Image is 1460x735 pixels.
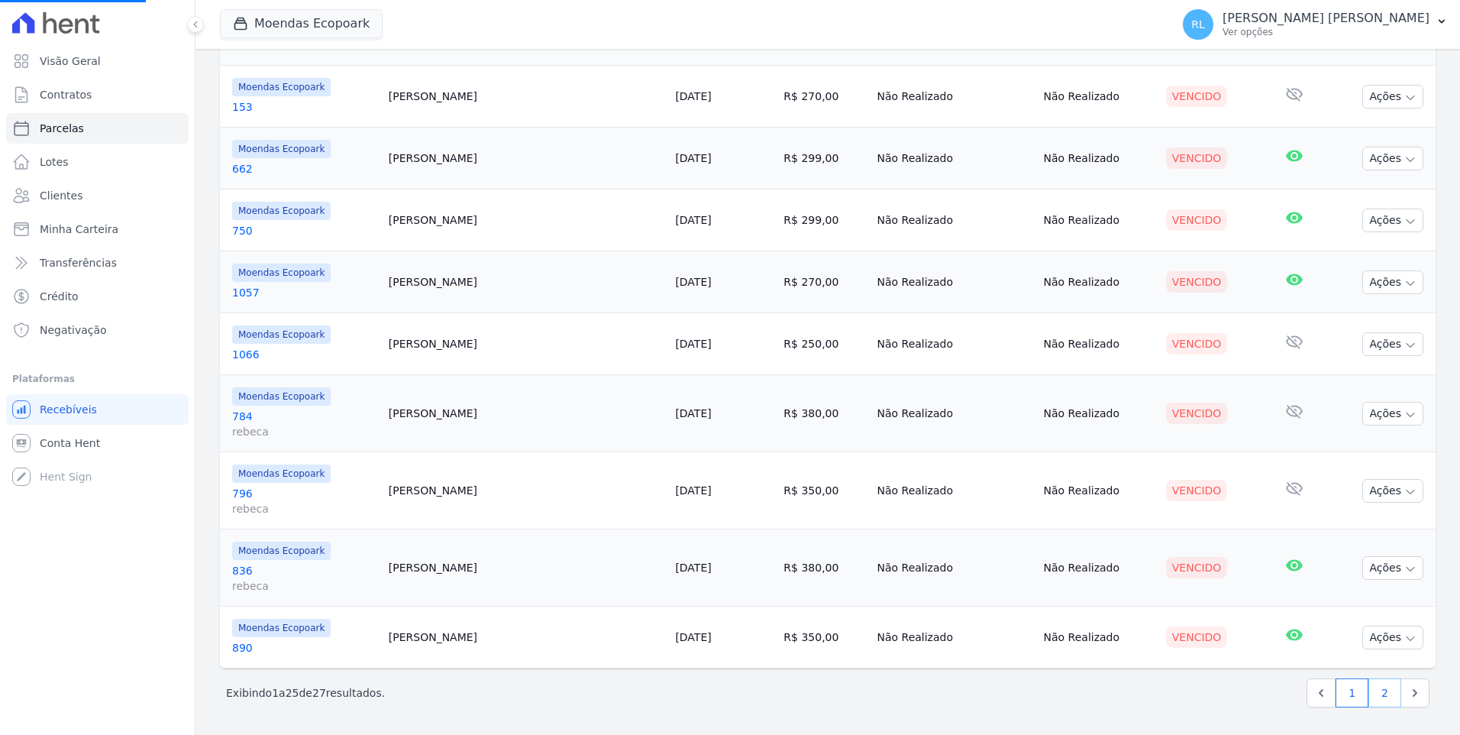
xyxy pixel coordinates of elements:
[777,189,871,251] td: R$ 299,00
[1362,85,1423,108] button: Ações
[286,687,299,699] span: 25
[383,313,670,375] td: [PERSON_NAME]
[40,121,84,136] span: Parcelas
[777,128,871,189] td: R$ 299,00
[383,375,670,452] td: [PERSON_NAME]
[1362,332,1423,356] button: Ações
[226,685,385,701] p: Exibindo a de resultados.
[675,338,711,350] a: [DATE]
[1166,86,1228,107] div: Vencido
[232,78,331,96] span: Moendas Ecopoark
[777,251,871,313] td: R$ 270,00
[232,501,376,516] span: rebeca
[1362,402,1423,426] button: Ações
[383,251,670,313] td: [PERSON_NAME]
[871,128,1037,189] td: Não Realizado
[232,161,376,176] a: 662
[232,387,331,406] span: Moendas Ecopoark
[871,66,1037,128] td: Não Realizado
[1336,678,1368,707] a: 1
[232,640,376,656] a: 890
[1038,607,1160,669] td: Não Realizado
[40,289,79,304] span: Crédito
[1362,556,1423,580] button: Ações
[40,402,97,417] span: Recebíveis
[1038,189,1160,251] td: Não Realizado
[777,313,871,375] td: R$ 250,00
[1038,313,1160,375] td: Não Realizado
[1038,66,1160,128] td: Não Realizado
[383,607,670,669] td: [PERSON_NAME]
[220,9,383,38] button: Moendas Ecopoark
[6,214,189,244] a: Minha Carteira
[1166,333,1228,355] div: Vencido
[40,87,92,102] span: Contratos
[12,370,182,388] div: Plataformas
[1362,626,1423,649] button: Ações
[232,409,376,439] a: 784rebeca
[40,222,118,237] span: Minha Carteira
[675,214,711,226] a: [DATE]
[232,285,376,300] a: 1057
[383,529,670,607] td: [PERSON_NAME]
[6,113,189,144] a: Parcelas
[871,189,1037,251] td: Não Realizado
[675,484,711,497] a: [DATE]
[383,189,670,251] td: [PERSON_NAME]
[1166,627,1228,648] div: Vencido
[1191,19,1205,30] span: RL
[871,313,1037,375] td: Não Realizado
[232,99,376,115] a: 153
[871,251,1037,313] td: Não Realizado
[272,687,279,699] span: 1
[232,325,331,344] span: Moendas Ecopoark
[232,619,331,637] span: Moendas Ecopoark
[383,452,670,529] td: [PERSON_NAME]
[871,452,1037,529] td: Não Realizado
[1223,11,1429,26] p: [PERSON_NAME] [PERSON_NAME]
[1307,678,1336,707] a: Previous
[6,46,189,76] a: Visão Geral
[40,53,101,69] span: Visão Geral
[6,147,189,177] a: Lotes
[1362,479,1423,503] button: Ações
[871,529,1037,607] td: Não Realizado
[1166,403,1228,424] div: Vencido
[871,607,1037,669] td: Não Realizado
[232,563,376,594] a: 836rebeca
[675,276,711,288] a: [DATE]
[232,578,376,594] span: rebeca
[40,435,100,451] span: Conta Hent
[232,465,331,483] span: Moendas Ecopoark
[1038,452,1160,529] td: Não Realizado
[675,562,711,574] a: [DATE]
[675,152,711,164] a: [DATE]
[1166,147,1228,169] div: Vencido
[777,529,871,607] td: R$ 380,00
[777,66,871,128] td: R$ 270,00
[6,428,189,458] a: Conta Hent
[232,424,376,439] span: rebeca
[6,315,189,345] a: Negativação
[232,264,331,282] span: Moendas Ecopoark
[1038,375,1160,452] td: Não Realizado
[40,154,69,170] span: Lotes
[383,128,670,189] td: [PERSON_NAME]
[232,486,376,516] a: 796rebeca
[1166,557,1228,578] div: Vencido
[777,375,871,452] td: R$ 380,00
[6,180,189,211] a: Clientes
[40,255,117,270] span: Transferências
[1038,529,1160,607] td: Não Realizado
[1166,480,1228,501] div: Vencido
[232,140,331,158] span: Moendas Ecopoark
[675,407,711,419] a: [DATE]
[1166,271,1228,293] div: Vencido
[675,90,711,102] a: [DATE]
[777,452,871,529] td: R$ 350,00
[1038,128,1160,189] td: Não Realizado
[6,281,189,312] a: Crédito
[40,188,82,203] span: Clientes
[1368,678,1401,707] a: 2
[6,248,189,278] a: Transferências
